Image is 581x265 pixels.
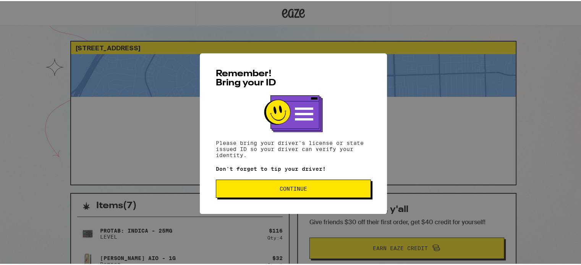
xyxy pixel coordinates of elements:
[216,68,276,87] span: Remember! Bring your ID
[216,139,371,157] p: Please bring your driver's license or state issued ID so your driver can verify your identity.
[216,178,371,197] button: Continue
[216,165,371,171] p: Don't forget to tip your driver!
[5,5,55,11] span: Hi. Need any help?
[280,185,307,190] span: Continue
